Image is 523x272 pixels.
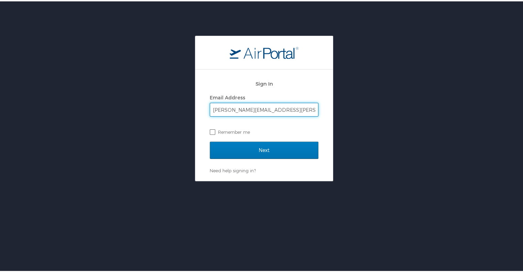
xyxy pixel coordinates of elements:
h2: Sign In [210,78,318,86]
label: Email Address [210,93,245,99]
img: logo [230,45,298,57]
input: Next [210,140,318,157]
label: Remember me [210,126,318,136]
a: Need help signing in? [210,166,256,172]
